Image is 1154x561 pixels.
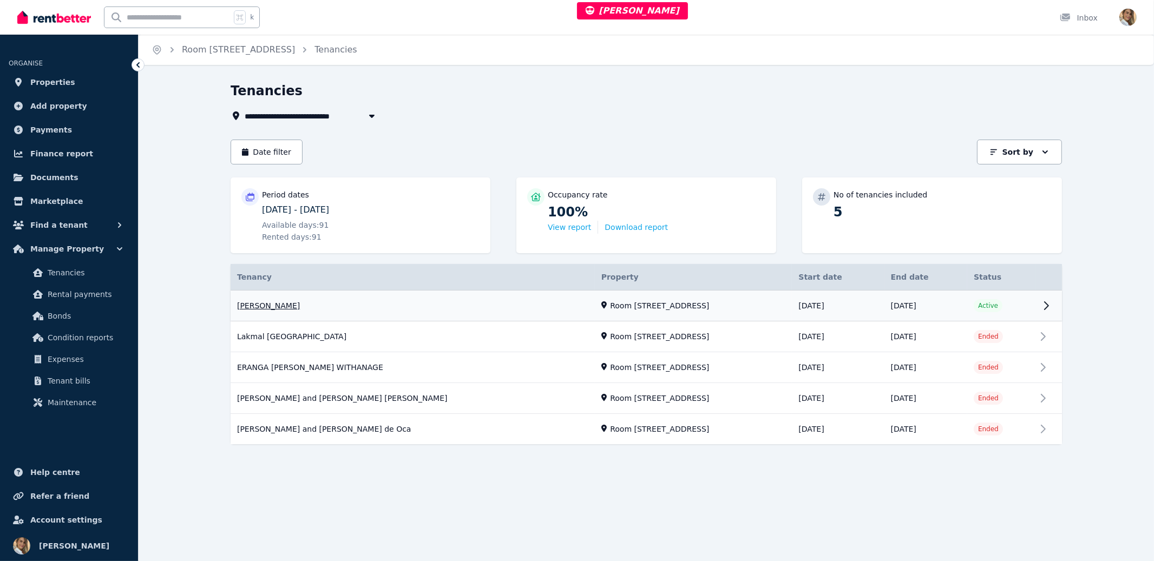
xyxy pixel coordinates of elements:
th: Start date [792,264,884,291]
a: Expenses [13,348,125,370]
a: View details for ERANGA LAKMAL JAYASEKARA WITHANAGE [231,353,1062,383]
span: ORGANISE [9,60,43,67]
span: Payments [30,123,72,136]
td: [DATE] [792,352,884,383]
span: Find a tenant [30,219,88,232]
td: [DATE] [884,352,967,383]
a: Maintenance [13,392,125,413]
a: Tenancies [13,262,125,283]
p: [DATE] - [DATE] [262,203,480,216]
span: Help centre [30,466,80,479]
span: Marketplace [30,195,83,208]
a: Account settings [9,509,129,531]
span: Tenancies [314,43,357,56]
p: Period dates [262,189,309,200]
span: Bonds [48,309,121,322]
button: Sort by [977,140,1062,164]
button: View report [548,222,591,233]
a: Condition reports [13,327,125,348]
p: Sort by [1002,147,1033,157]
td: [DATE] [884,383,967,414]
button: Manage Property [9,238,129,260]
button: Download report [605,222,668,233]
th: Property [595,264,792,291]
nav: Breadcrumb [139,35,370,65]
span: Tenancy [237,272,272,282]
a: Add property [9,95,129,117]
span: Rented days: 91 [262,232,322,242]
p: 100% [548,203,765,221]
span: Expenses [48,353,121,366]
a: Room [STREET_ADDRESS] [182,44,295,55]
button: Find a tenant [9,214,129,236]
th: Status [967,264,1036,291]
button: Date filter [231,140,303,164]
img: Jodie Cartmer [1119,9,1137,26]
a: View details for Frank Snyder Moncada and Jorman Francisco Caceres Lozada [231,384,1062,414]
span: Finance report [30,147,93,160]
a: View details for Julio Flores and Kenia Montes de Oca [231,414,1062,445]
span: Refer a friend [30,490,89,503]
a: View details for Elena Winters [231,291,1062,321]
img: Jodie Cartmer [13,537,30,555]
a: Refer a friend [9,485,129,507]
th: End date [884,264,967,291]
a: Properties [9,71,129,93]
td: [DATE] [792,321,884,352]
a: Rental payments [13,283,125,305]
span: Condition reports [48,331,121,344]
a: Documents [9,167,129,188]
td: [DATE] [884,321,967,352]
a: Help centre [9,461,129,483]
span: Account settings [30,513,102,526]
span: [PERSON_NAME] [586,5,679,16]
span: Add property [30,100,87,113]
span: Maintenance [48,396,121,409]
p: No of tenancies included [834,189,927,200]
td: [DATE] [792,414,884,445]
td: [DATE] [792,383,884,414]
a: View details for Lakmal Weligopalage [231,322,1062,352]
a: Payments [9,119,129,141]
a: Finance report [9,143,129,164]
span: Rental payments [48,288,121,301]
div: Inbox [1060,12,1098,23]
img: RentBetter [17,9,91,25]
a: Tenant bills [13,370,125,392]
td: [DATE] [884,414,967,445]
a: Marketplace [9,190,129,212]
h1: Tenancies [231,82,303,100]
span: Tenancies [48,266,121,279]
span: [PERSON_NAME] [39,539,109,552]
p: 5 [834,203,1051,221]
span: Tenant bills [48,374,121,387]
span: Manage Property [30,242,104,255]
span: Documents [30,171,78,184]
p: Occupancy rate [548,189,608,200]
a: Bonds [13,305,125,327]
span: k [250,13,254,22]
span: Properties [30,76,75,89]
span: Available days: 91 [262,220,329,230]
